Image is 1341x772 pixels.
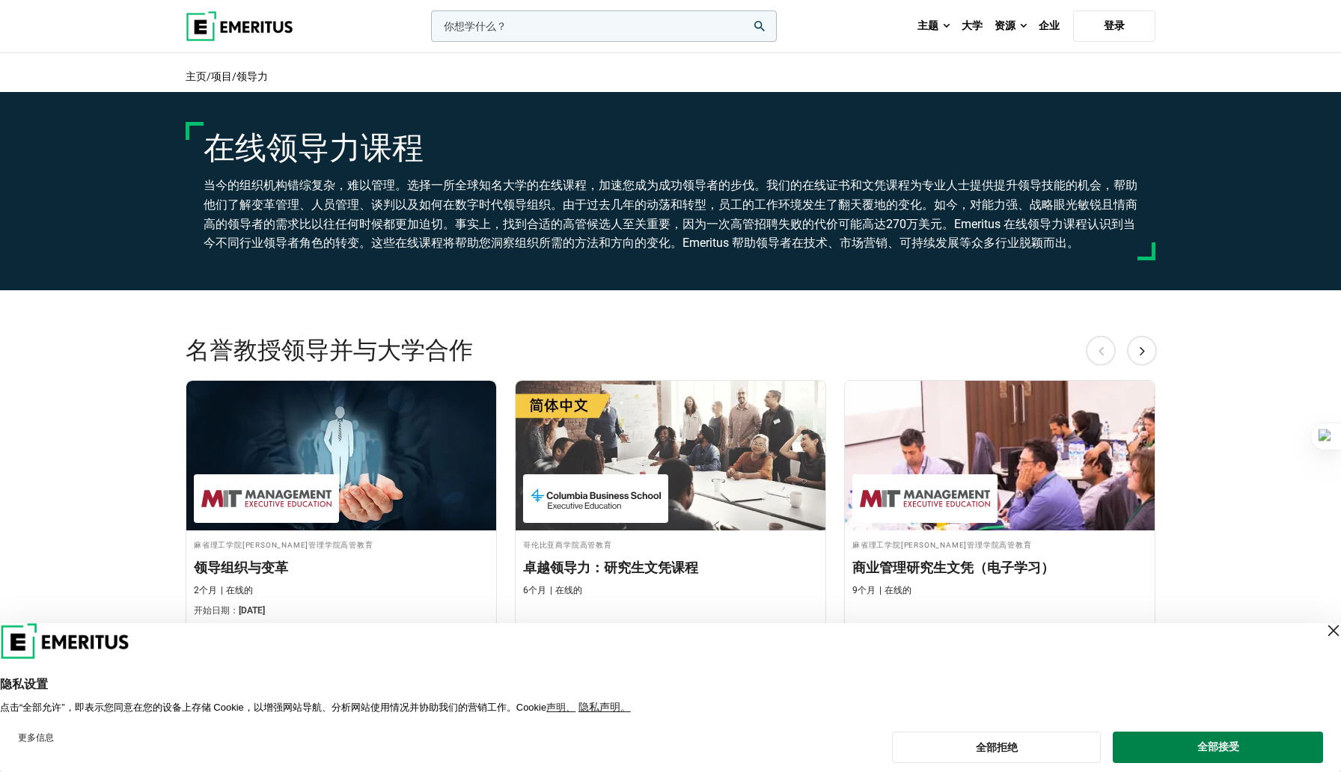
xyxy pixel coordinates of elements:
[194,605,239,616] font: 开始日期：
[531,482,661,515] img: 哥伦比亚商学院高管教育
[516,381,825,604] a: 哥伦比亚商学院高管教育领导力课程 - 哥伦比亚商学院高管教育 哥伦比亚商学院高管教育 卓越领导力：研究生文凭课程 6个月 在线的
[885,585,911,595] font: 在线的
[186,381,496,530] img: 领导组织与变革 | 在线领导力课程
[962,19,983,31] font: 大学
[232,70,236,82] font: /
[917,19,938,31] font: 主题
[516,381,825,530] img: 卓越领导力：研究生课程 |在线领导力课程
[995,19,1015,31] font: 资源
[186,381,496,625] a: 麻省理工学院斯隆管理学院高管教育领导力课程 - 2025 年 9 月 4 日 麻省理工学院斯隆管理学院高管教育 麻省理工学院[PERSON_NAME]管理学院高管教育 领导组织与变革 2个月 在...
[555,585,582,595] font: 在线的
[523,560,698,575] font: 卓越领导力：研究生文凭课程
[186,336,473,364] font: 名誉教授领导并与大学合作
[1127,336,1157,366] button: 下一个
[236,70,268,82] font: 领导力
[852,538,1032,550] font: 麻省理工学院[PERSON_NAME]管理学院高管教育
[1073,10,1155,42] a: 登录
[186,70,207,82] a: 主页
[194,585,217,595] font: 2个月
[1039,19,1060,31] font: 企业
[852,585,876,595] font: 9个月
[1086,336,1116,366] button: 以前的
[194,560,288,575] font: 领导组织与变革
[1104,19,1125,31] font: 登录
[431,10,777,42] input: woocommerce-产品-搜索-字段-0
[845,381,1155,604] a: 麻省理工学院斯隆管理学院领导力课程 - 麻省理工学院斯隆管理学院高管教育 麻省理工学院[PERSON_NAME]管理学院高管教育 商业管理研究生文凭（电子学习） 9个月 在线的
[226,585,253,595] font: 在线的
[201,482,332,515] img: 麻省理工学院斯隆管理学院高管教育
[523,585,546,595] font: 6个月
[239,605,265,616] font: [DATE]
[211,70,232,82] a: 项目
[523,538,612,550] font: 哥伦比亚商学院高管教育
[207,70,211,82] font: /
[845,381,1155,530] img: 商业管理研究生文凭（电子学习）| 在线领导力课程
[204,178,1137,250] font: 当今的组织机构错综复杂，难以管理。选择一所全球知名大学的在线课程，加速您成为成功领导者的步伐。我们的在线证书和文凭课程为专业人士提供提升领导技能的机会，帮助他们了解变革管理、人员管理、谈判以及如...
[860,482,990,515] img: 麻省理工学院斯隆管理学院高管教育
[852,560,1054,575] font: 商业管理研究生文凭（电子学习）
[204,129,424,166] font: 在线领导力课程
[194,538,373,550] font: 麻省理工学院[PERSON_NAME]管理学院高管教育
